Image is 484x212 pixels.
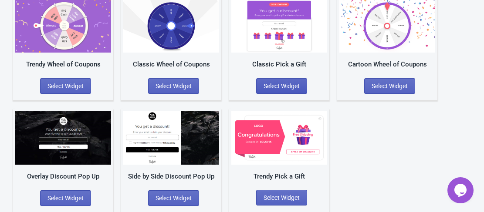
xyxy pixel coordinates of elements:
button: Select Widget [40,190,91,206]
img: full_screen_popup.jpg [15,111,111,165]
div: Classic Wheel of Coupons [123,60,219,70]
span: Select Widget [372,83,408,89]
span: Select Widget [156,83,192,89]
button: Select Widget [364,78,415,94]
button: Select Widget [148,78,199,94]
div: Side by Side Discount Pop Up [123,172,219,182]
div: Overlay Discount Pop Up [15,172,111,182]
img: regular_popup.jpg [123,111,219,165]
div: Trendy Pick a Gift [231,172,327,182]
span: Select Widget [47,195,84,202]
button: Select Widget [148,190,199,206]
img: gift_game_v2.jpg [231,111,327,165]
div: Classic Pick a Gift [231,60,327,70]
div: Trendy Wheel of Coupons [15,60,111,70]
span: Select Widget [156,195,192,202]
button: Select Widget [256,190,307,205]
div: Cartoon Wheel of Coupons [339,60,435,70]
span: Select Widget [264,83,300,89]
span: Select Widget [264,194,300,201]
iframe: chat widget [447,177,475,203]
button: Select Widget [256,78,307,94]
span: Select Widget [47,83,84,89]
button: Select Widget [40,78,91,94]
